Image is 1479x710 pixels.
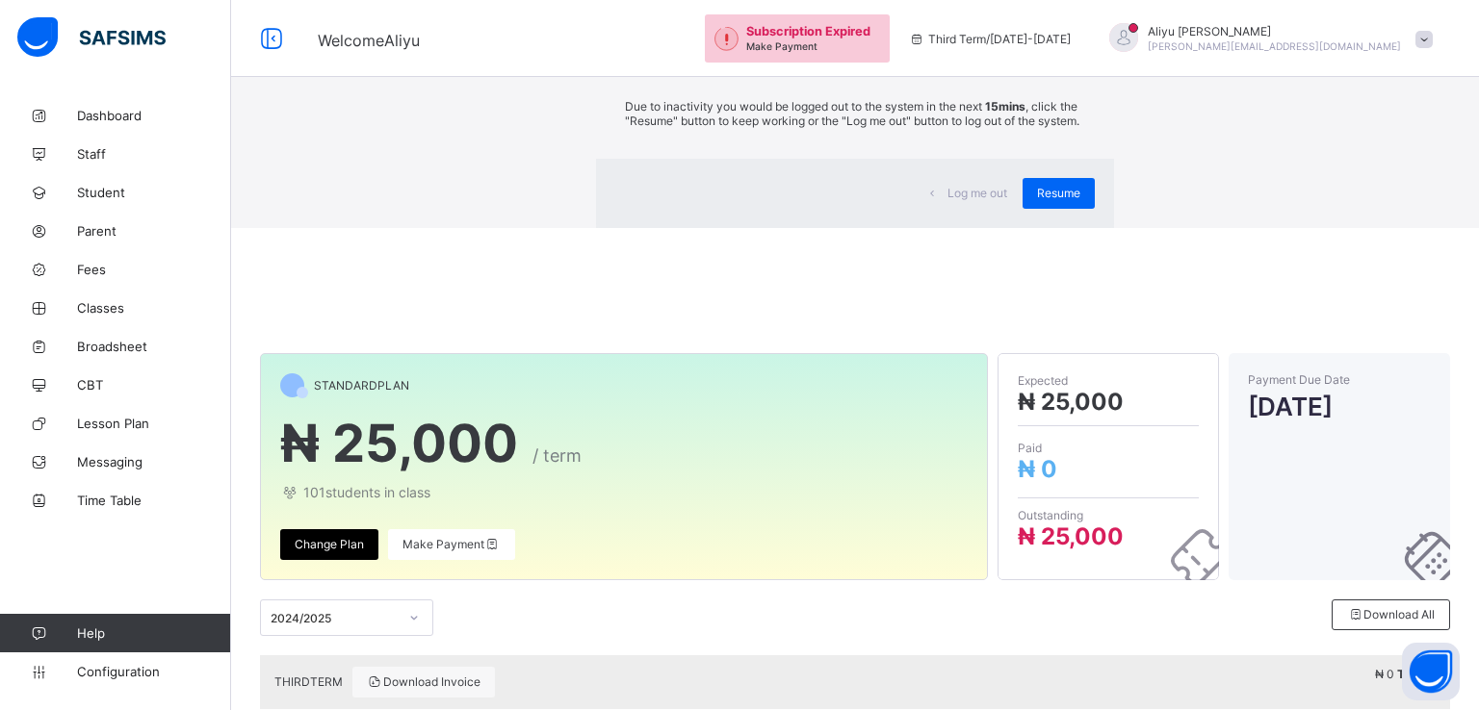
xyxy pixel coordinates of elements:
[77,185,231,200] span: Student
[367,674,480,689] span: Download Invoice
[1248,392,1431,421] span: [DATE]
[77,625,230,641] span: Help
[532,445,582,466] span: / term
[1402,643,1460,700] button: Open asap
[77,493,231,508] span: Time Table
[77,339,231,354] span: Broadsheet
[77,664,230,679] span: Configuration
[271,610,398,624] div: 2024/2025
[1375,667,1394,681] span: ₦ 0
[909,32,1071,46] span: session/term information
[1090,23,1442,55] div: AliyuUmar
[625,99,1085,128] p: Due to inactivity you would be logged out to the system in the next , click the "Resume" button t...
[1347,607,1435,621] span: Download All
[77,300,231,316] span: Classes
[280,412,518,474] span: ₦ 25,000
[77,262,231,277] span: Fees
[17,17,166,58] img: safsims
[280,484,968,500] span: 101 students in class
[1037,186,1080,200] span: Resume
[402,537,501,551] span: Make Payment
[1018,508,1199,522] span: Outstanding
[77,223,231,239] span: Parent
[1018,441,1199,455] span: Paid
[746,40,817,52] span: Make Payment
[947,186,1007,200] span: Log me out
[295,537,364,551] span: Change Plan
[1018,522,1124,550] span: ₦ 25,000
[1018,455,1057,483] span: ₦ 0
[1397,667,1436,681] b: TOTAL
[1148,24,1401,38] span: Aliyu [PERSON_NAME]
[1018,373,1199,388] span: Expected
[1018,388,1124,416] span: ₦ 25,000
[77,416,231,431] span: Lesson Plan
[985,99,1025,114] strong: 15mins
[746,24,870,38] span: Subscription Expired
[77,454,231,469] span: Messaging
[77,146,231,162] span: Staff
[1248,372,1431,387] span: Payment Due Date
[1148,40,1401,52] span: [PERSON_NAME][EMAIL_ADDRESS][DOMAIN_NAME]
[77,377,231,393] span: CBT
[318,31,420,50] span: Welcome Aliyu
[714,27,739,51] img: outstanding-1.146d663e52f09953f639664a84e30106.svg
[77,108,231,123] span: Dashboard
[314,378,409,393] span: STANDARD PLAN
[274,674,343,689] span: THIRD TERM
